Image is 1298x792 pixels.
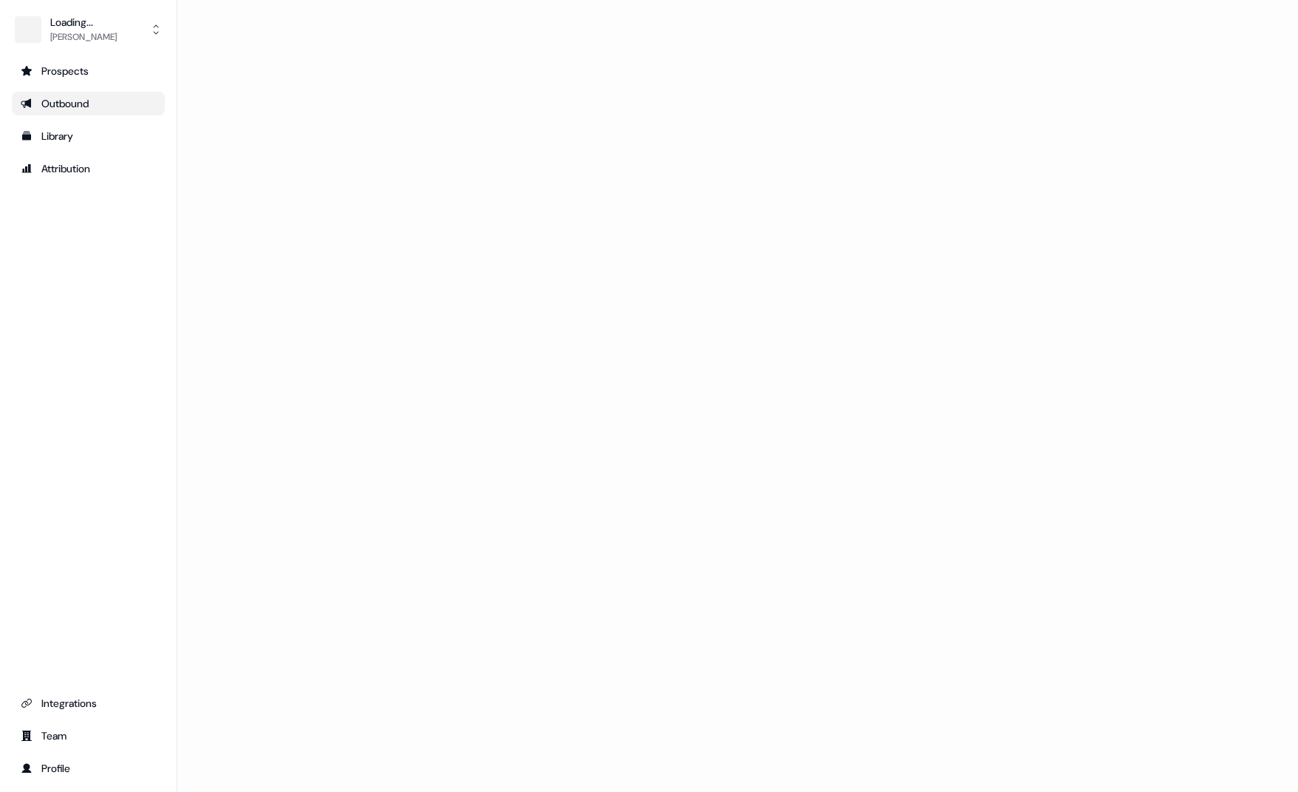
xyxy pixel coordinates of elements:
div: [PERSON_NAME] [50,30,117,44]
div: Outbound [21,96,156,111]
a: Go to templates [12,124,165,148]
div: Loading... [50,15,117,30]
a: Go to outbound experience [12,92,165,115]
a: Go to profile [12,757,165,780]
div: Attribution [21,161,156,176]
a: Go to prospects [12,59,165,83]
div: Library [21,129,156,143]
div: Prospects [21,64,156,78]
button: Loading...[PERSON_NAME] [12,12,165,47]
div: Team [21,728,156,743]
div: Integrations [21,696,156,711]
a: Go to team [12,724,165,748]
a: Go to attribution [12,157,165,180]
a: Go to integrations [12,691,165,715]
div: Profile [21,761,156,776]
